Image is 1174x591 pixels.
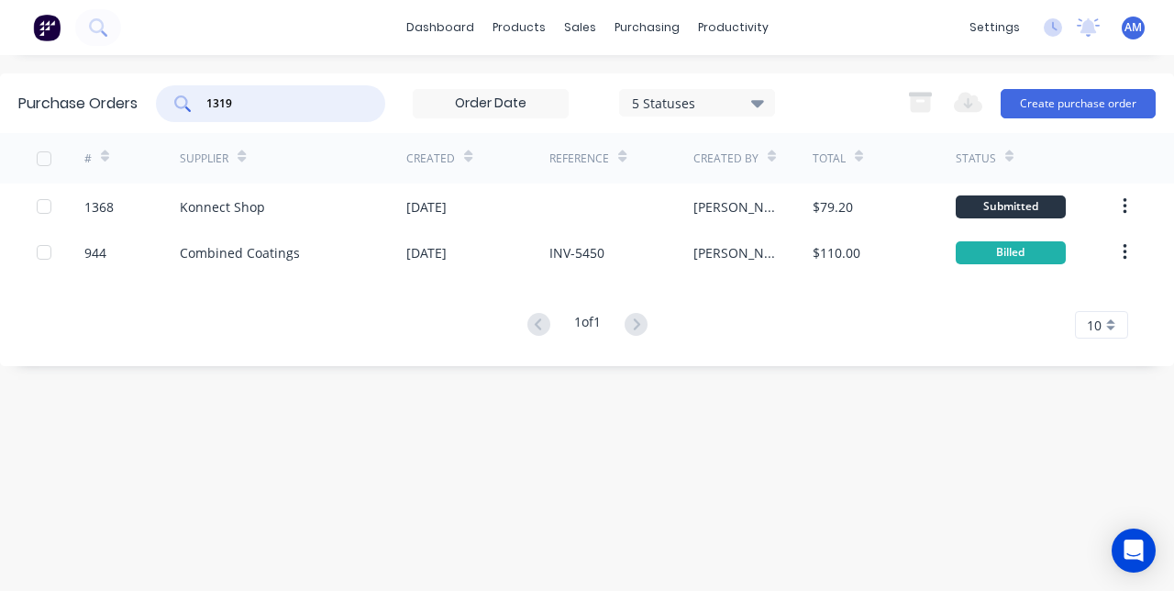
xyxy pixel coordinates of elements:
div: purchasing [605,14,689,41]
input: Order Date [414,90,568,117]
img: Factory [33,14,61,41]
div: $79.20 [813,197,853,217]
div: [PERSON_NAME] [693,197,776,217]
div: Submitted [956,195,1066,218]
div: Created [406,151,455,167]
div: Konnect Shop [180,197,265,217]
div: Total [813,151,846,167]
div: Open Intercom Messenger [1112,529,1156,573]
div: sales [555,14,605,41]
div: Status [956,151,996,167]
div: productivity [689,14,778,41]
div: 5 Statuses [632,93,763,112]
div: [DATE] [406,243,447,262]
div: 944 [84,243,106,262]
div: Reference [549,151,609,167]
div: Billed [956,241,1066,264]
div: Created By [693,151,759,167]
button: Create purchase order [1001,89,1156,118]
div: Combined Coatings [180,243,300,262]
div: 1368 [84,197,114,217]
a: dashboard [397,14,483,41]
div: Purchase Orders [18,93,138,115]
div: settings [960,14,1029,41]
div: products [483,14,555,41]
span: 10 [1087,316,1102,335]
div: 1 of 1 [574,312,601,339]
input: Search purchase orders... [205,95,357,113]
div: $110.00 [813,243,860,262]
div: INV-5450 [549,243,604,262]
div: Supplier [180,151,228,167]
div: # [84,151,92,167]
div: [DATE] [406,197,447,217]
span: AM [1124,19,1142,36]
div: [PERSON_NAME] [693,243,776,262]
